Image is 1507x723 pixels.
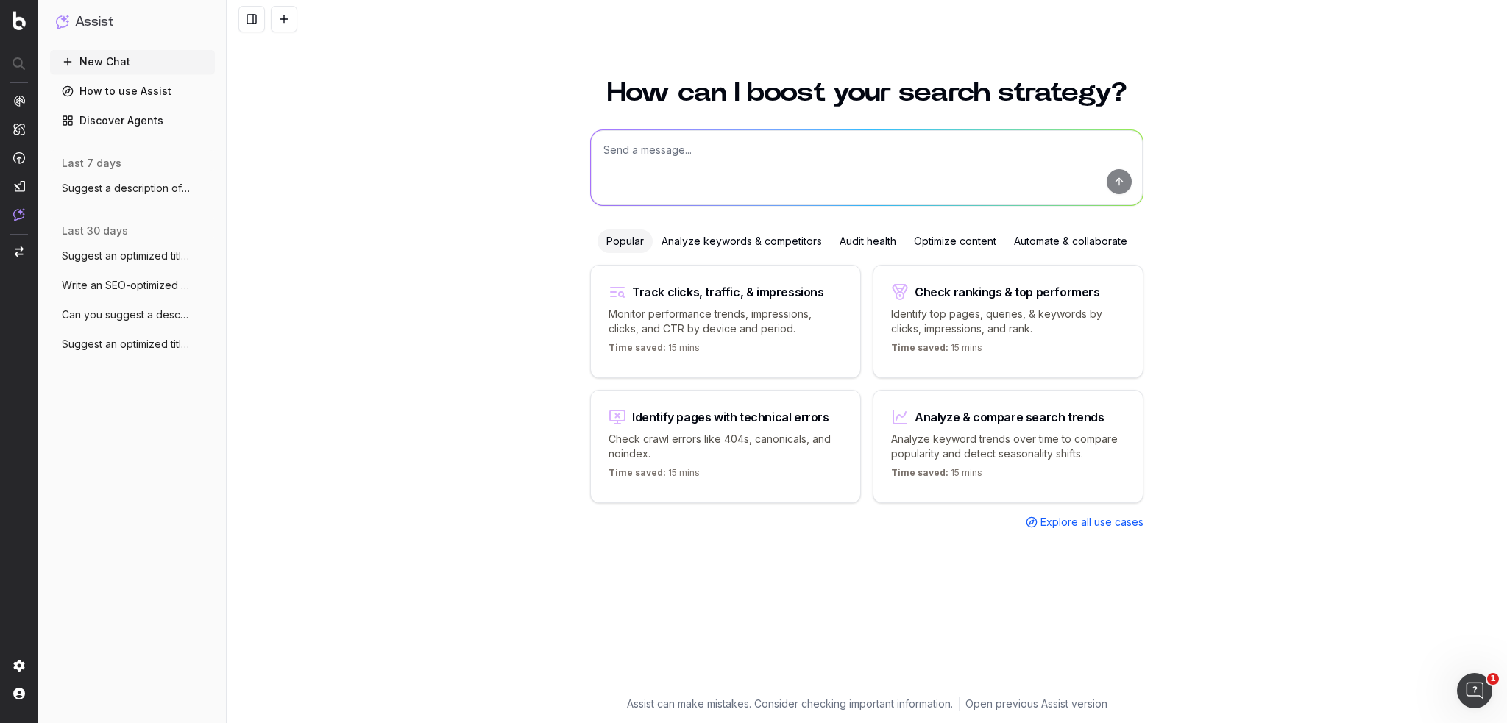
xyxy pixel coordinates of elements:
[609,342,700,360] p: 15 mins
[56,15,69,29] img: Assist
[13,208,25,221] img: Assist
[50,274,215,297] button: Write an SEO-optimized article about att
[915,411,1104,423] div: Analyze & compare search trends
[905,229,1005,253] div: Optimize content
[62,278,191,293] span: Write an SEO-optimized article about att
[965,697,1107,711] a: Open previous Assist version
[13,180,25,192] img: Studio
[62,156,121,171] span: last 7 days
[891,307,1125,336] p: Identify top pages, queries, & keywords by clicks, impressions, and rank.
[653,229,831,253] div: Analyze keywords & competitors
[891,432,1125,461] p: Analyze keyword trends over time to compare popularity and detect seasonality shifts.
[13,11,26,30] img: Botify logo
[609,432,843,461] p: Check crawl errors like 404s, canonicals, and noindex.
[50,177,215,200] button: Suggest a description of less than 150 c
[590,79,1143,106] h1: How can I boost your search strategy?
[62,307,191,322] span: Can you suggest a description under 150
[891,342,982,360] p: 15 mins
[50,244,215,268] button: Suggest an optimized title and descripti
[1005,229,1136,253] div: Automate & collaborate
[632,411,829,423] div: Identify pages with technical errors
[598,229,653,253] div: Popular
[627,697,953,711] p: Assist can make mistakes. Consider checking important information.
[891,467,982,485] p: 15 mins
[1026,515,1143,530] a: Explore all use cases
[609,342,666,353] span: Time saved:
[609,307,843,336] p: Monitor performance trends, impressions, clicks, and CTR by device and period.
[831,229,905,253] div: Audit health
[50,303,215,327] button: Can you suggest a description under 150
[1457,673,1492,708] iframe: Intercom live chat
[891,342,948,353] span: Time saved:
[50,332,215,356] button: Suggest an optimized title and descripti
[632,286,824,298] div: Track clicks, traffic, & impressions
[609,467,666,478] span: Time saved:
[50,79,215,103] a: How to use Assist
[75,12,113,32] h1: Assist
[13,123,25,135] img: Intelligence
[15,246,24,257] img: Switch project
[56,12,209,32] button: Assist
[13,660,25,672] img: Setting
[13,152,25,164] img: Activation
[62,224,128,238] span: last 30 days
[50,50,215,74] button: New Chat
[62,337,191,352] span: Suggest an optimized title and descripti
[50,109,215,132] a: Discover Agents
[1040,515,1143,530] span: Explore all use cases
[1487,673,1499,685] span: 1
[13,95,25,107] img: Analytics
[62,249,191,263] span: Suggest an optimized title and descripti
[13,688,25,699] img: My account
[891,467,948,478] span: Time saved:
[915,286,1100,298] div: Check rankings & top performers
[609,467,700,485] p: 15 mins
[62,181,191,196] span: Suggest a description of less than 150 c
